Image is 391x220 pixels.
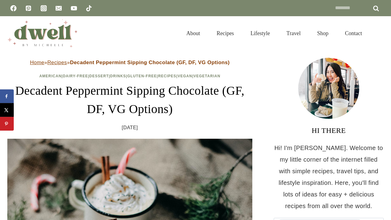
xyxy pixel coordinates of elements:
a: Facebook [7,2,20,14]
a: Vegetarian [194,74,221,78]
time: [DATE] [122,123,138,132]
a: American [39,74,62,78]
a: Pinterest [22,2,35,14]
a: Recipes [47,60,67,65]
a: TikTok [83,2,95,14]
h3: HI THERE [274,125,384,136]
a: Recipes [208,23,242,44]
a: Drinks [110,74,126,78]
span: » » [30,60,230,65]
p: Hi! I'm [PERSON_NAME]. Welcome to my little corner of the internet filled with simple recipes, tr... [274,142,384,212]
a: Instagram [38,2,50,14]
a: Contact [337,23,370,44]
a: Dessert [89,74,109,78]
button: View Search Form [373,28,384,38]
h1: Decadent Peppermint Sipping Chocolate (GF, DF, VG Options) [7,82,252,118]
a: YouTube [68,2,80,14]
span: | | | | | | | [39,74,221,78]
img: DWELL by michelle [7,19,78,47]
a: Dairy-Free [63,74,88,78]
a: Shop [309,23,337,44]
a: Travel [278,23,309,44]
a: Vegan [177,74,192,78]
a: Gluten-Free [127,74,157,78]
a: Recipes [158,74,176,78]
a: Email [53,2,65,14]
a: Home [30,60,44,65]
a: About [178,23,208,44]
strong: Decadent Peppermint Sipping Chocolate (GF, DF, VG Options) [70,60,230,65]
nav: Primary Navigation [178,23,370,44]
a: Lifestyle [242,23,278,44]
